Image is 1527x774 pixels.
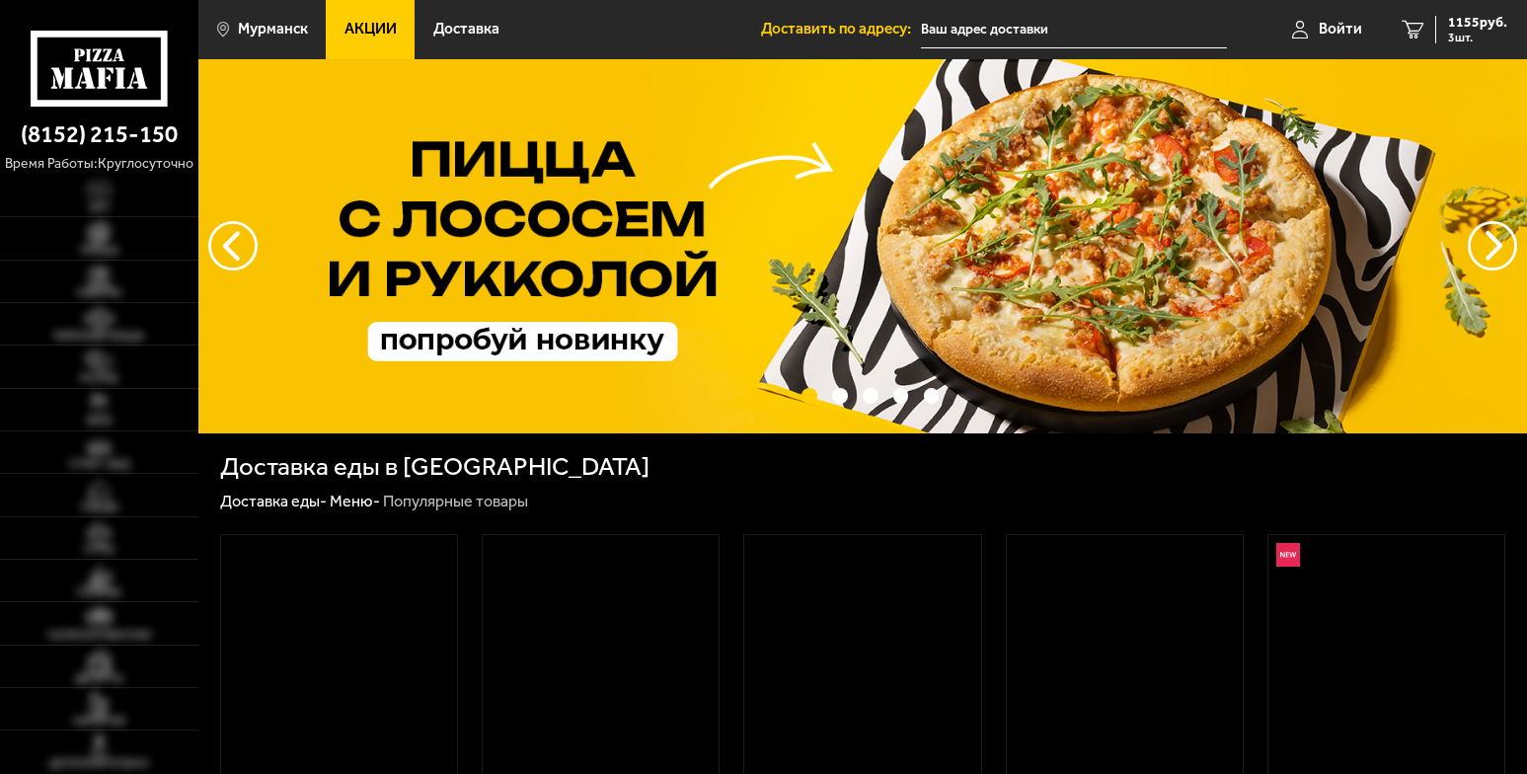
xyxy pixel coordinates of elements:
[744,535,980,768] a: Чикен Барбекю 25 см (толстое с сыром)
[832,388,847,403] button: точки переключения
[433,22,499,37] span: Доставка
[220,492,327,510] a: Доставка еды-
[221,535,457,768] a: Цезарь 25 см (толстое с сыром)
[1468,221,1517,271] button: предыдущий
[344,22,397,37] span: Акции
[802,388,816,403] button: точки переключения
[1448,16,1507,30] span: 1155 руб.
[1007,535,1243,768] a: Карбонара 25 см (толстое с сыром)
[220,454,649,480] h1: Доставка еды в [GEOGRAPHIC_DATA]
[483,535,719,768] a: Груша горгондзола 25 см (толстое с сыром)
[761,22,921,37] span: Доставить по адресу:
[1276,543,1300,567] img: Новинка
[1448,32,1507,43] span: 3 шт.
[1268,535,1504,768] a: НовинкаЧикен Фреш 25 см (толстое с сыром)
[383,492,528,512] div: Популярные товары
[893,388,908,403] button: точки переключения
[921,12,1226,48] input: Ваш адрес доставки
[330,492,380,510] a: Меню-
[208,221,258,271] button: следующий
[1319,22,1362,37] span: Войти
[238,22,308,37] span: Мурманск
[863,388,878,403] button: точки переключения
[924,388,939,403] button: точки переключения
